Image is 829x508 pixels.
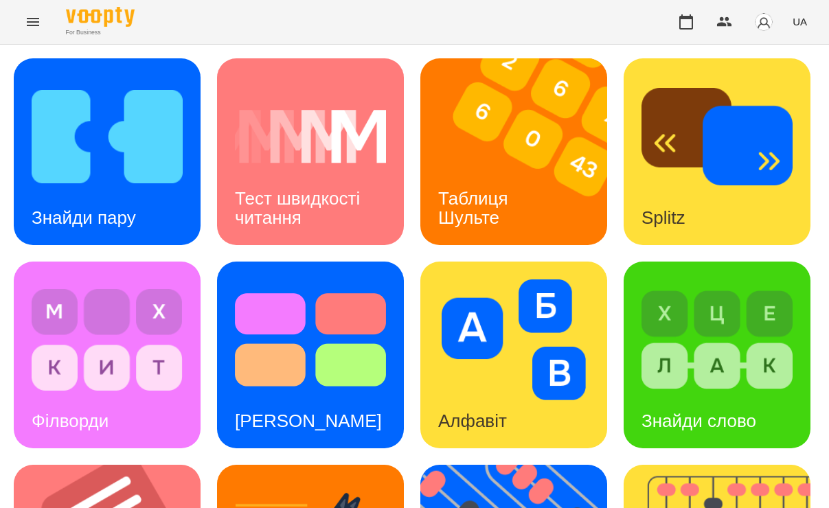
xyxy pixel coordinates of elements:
a: SplitzSplitz [624,58,810,245]
a: Знайди паруЗнайди пару [14,58,201,245]
a: АлфавітАлфавіт [420,262,607,448]
img: Знайди слово [641,279,793,400]
a: Таблиця ШультеТаблиця Шульте [420,58,607,245]
img: Знайди пару [32,76,183,197]
a: ФілвордиФілворди [14,262,201,448]
img: Voopty Logo [66,7,135,27]
img: Філворди [32,279,183,400]
h3: Знайди пару [32,207,136,228]
button: UA [787,9,813,34]
span: For Business [66,28,135,37]
h3: Тест швидкості читання [235,188,365,227]
button: Menu [16,5,49,38]
img: Тест Струпа [235,279,386,400]
h3: Філворди [32,411,109,431]
a: Знайди словоЗнайди слово [624,262,810,448]
img: Таблиця Шульте [420,58,624,245]
a: Тест Струпа[PERSON_NAME] [217,262,404,448]
h3: Таблиця Шульте [438,188,513,227]
h3: Алфавіт [438,411,507,431]
img: Тест швидкості читання [235,76,386,197]
h3: Splitz [641,207,685,228]
img: Алфавіт [438,279,589,400]
a: Тест швидкості читанняТест швидкості читання [217,58,404,245]
h3: Знайди слово [641,411,756,431]
img: Splitz [641,76,793,197]
h3: [PERSON_NAME] [235,411,382,431]
span: UA [793,14,807,29]
img: avatar_s.png [754,12,773,32]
